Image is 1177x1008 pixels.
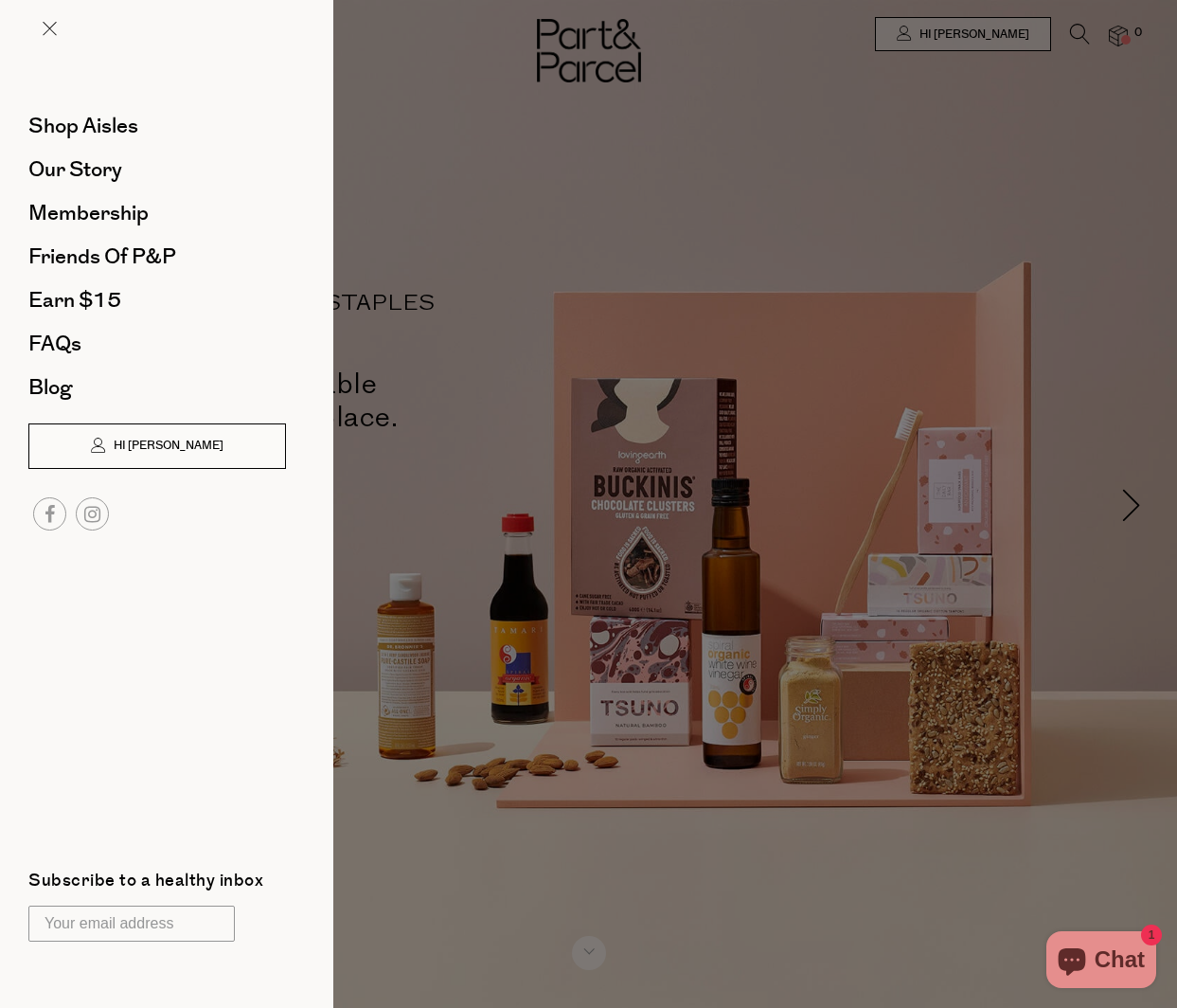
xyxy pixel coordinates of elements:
[28,333,286,354] a: FAQs
[28,246,286,267] a: Friends of P&P
[28,906,235,942] input: Your email address
[28,873,263,896] label: Subscribe to a healthy inbox
[28,159,286,180] a: Our Story
[28,290,286,311] a: Earn $15
[28,111,138,141] span: Shop Aisles
[28,423,286,469] a: Hi [PERSON_NAME]
[1041,931,1162,993] inbox-online-store-chat: Shopify online store chat
[28,116,286,136] a: Shop Aisles
[28,242,176,272] span: Friends of P&P
[28,285,121,315] span: Earn $15
[28,203,286,224] a: Membership
[109,438,223,454] span: Hi [PERSON_NAME]
[28,154,122,185] span: Our Story
[28,372,72,403] span: Blog
[28,198,149,228] span: Membership
[28,329,81,359] span: FAQs
[28,377,286,398] a: Blog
